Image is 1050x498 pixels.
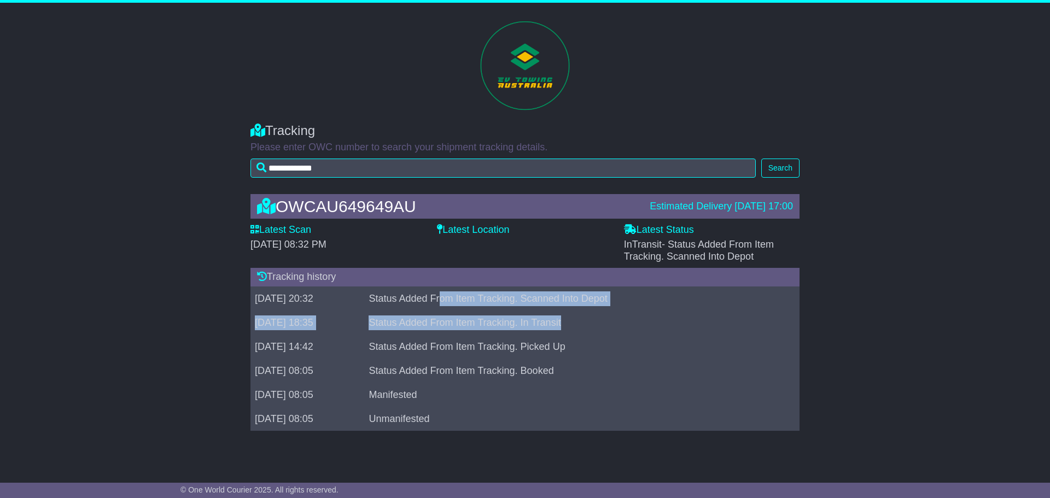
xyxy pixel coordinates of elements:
[364,359,784,383] td: Status Added From Item Tracking. Booked
[364,310,784,335] td: Status Added From Item Tracking. In Transit
[180,485,339,494] span: © One World Courier 2025. All rights reserved.
[250,407,364,431] td: [DATE] 08:05
[761,159,800,178] button: Search
[250,286,364,310] td: [DATE] 20:32
[252,197,644,215] div: OWCAU649649AU
[250,310,364,335] td: [DATE] 18:35
[250,239,326,250] span: [DATE] 08:32 PM
[364,383,784,407] td: Manifested
[250,123,800,139] div: Tracking
[650,201,793,213] div: Estimated Delivery [DATE] 17:00
[437,224,509,236] label: Latest Location
[624,239,774,262] span: InTransit
[624,224,694,236] label: Latest Status
[250,359,364,383] td: [DATE] 08:05
[250,335,364,359] td: [DATE] 14:42
[364,407,784,431] td: Unmanifested
[250,224,311,236] label: Latest Scan
[364,335,784,359] td: Status Added From Item Tracking. Picked Up
[250,142,800,154] p: Please enter OWC number to search your shipment tracking details.
[624,239,774,262] span: - Status Added From Item Tracking. Scanned Into Depot
[250,383,364,407] td: [DATE] 08:05
[447,19,602,112] img: GetCustomerLogo
[364,286,784,310] td: Status Added From Item Tracking. Scanned Into Depot
[250,268,800,286] div: Tracking history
